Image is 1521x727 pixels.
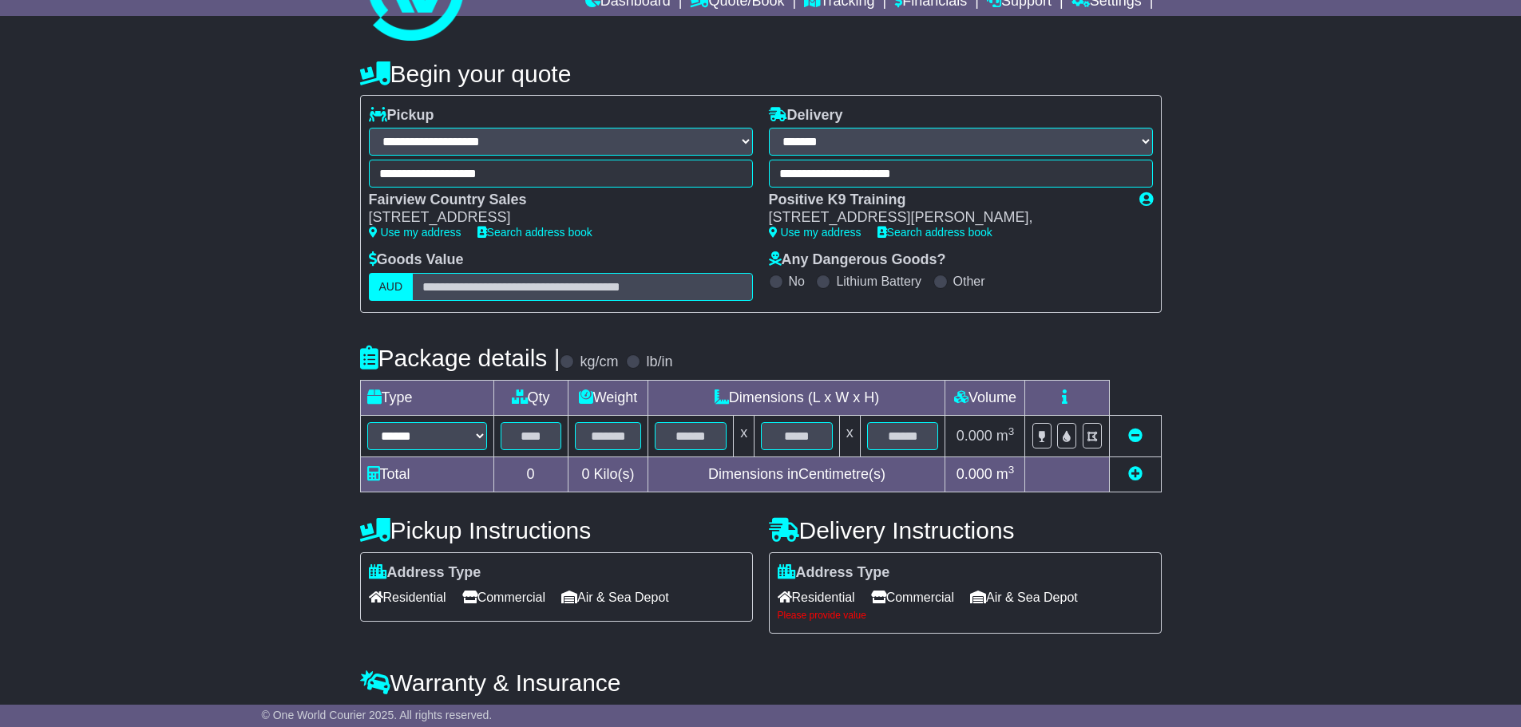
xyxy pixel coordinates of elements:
[953,274,985,289] label: Other
[778,564,890,582] label: Address Type
[839,415,860,456] td: x
[970,585,1078,610] span: Air & Sea Depot
[769,192,1123,209] div: Positive K9 Training
[360,61,1162,87] h4: Begin your quote
[369,273,414,301] label: AUD
[769,226,862,239] a: Use my address
[1008,464,1015,476] sup: 3
[580,354,618,371] label: kg/cm
[769,517,1162,543] h4: Delivery Instructions
[369,585,446,610] span: Residential
[646,354,672,371] label: lb/in
[360,345,560,371] h4: Package details |
[493,380,568,415] td: Qty
[462,585,545,610] span: Commercial
[778,610,1153,621] div: Please provide value
[493,456,568,492] td: 0
[996,428,1015,444] span: m
[360,456,493,492] td: Total
[871,585,954,610] span: Commercial
[369,251,464,269] label: Goods Value
[568,456,648,492] td: Kilo(s)
[477,226,592,239] a: Search address book
[1008,425,1015,437] sup: 3
[778,585,855,610] span: Residential
[648,380,945,415] td: Dimensions (L x W x H)
[648,456,945,492] td: Dimensions in Centimetre(s)
[369,564,481,582] label: Address Type
[789,274,805,289] label: No
[769,209,1123,227] div: [STREET_ADDRESS][PERSON_NAME],
[769,251,946,269] label: Any Dangerous Goods?
[360,517,753,543] h4: Pickup Instructions
[877,226,992,239] a: Search address book
[561,585,669,610] span: Air & Sea Depot
[369,209,737,227] div: [STREET_ADDRESS]
[957,428,992,444] span: 0.000
[369,192,737,209] div: Fairview Country Sales
[369,107,434,124] label: Pickup
[360,380,493,415] td: Type
[1128,428,1143,444] a: Remove this item
[262,709,493,721] span: © One World Courier 2025. All rights reserved.
[996,466,1015,482] span: m
[957,466,992,482] span: 0.000
[734,415,755,456] td: x
[836,274,921,289] label: Lithium Battery
[769,107,843,124] label: Delivery
[1128,466,1143,482] a: Add new item
[581,466,589,482] span: 0
[568,380,648,415] td: Weight
[369,226,461,239] a: Use my address
[945,380,1025,415] td: Volume
[360,670,1162,696] h4: Warranty & Insurance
